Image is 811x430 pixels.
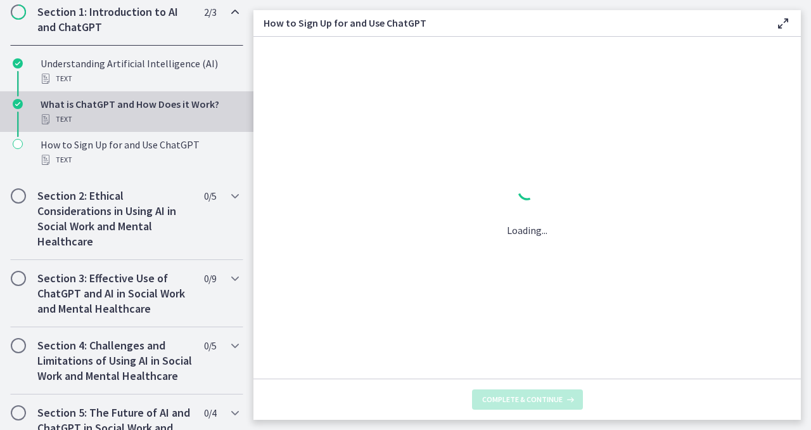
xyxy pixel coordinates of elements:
span: 0 / 5 [204,188,216,204]
span: 0 / 4 [204,405,216,420]
h2: Section 4: Challenges and Limitations of Using AI in Social Work and Mental Healthcare [37,338,192,384]
span: 2 / 3 [204,4,216,20]
h2: Section 3: Effective Use of ChatGPT and AI in Social Work and Mental Healthcare [37,271,192,316]
div: How to Sign Up for and Use ChatGPT [41,137,238,167]
span: 0 / 9 [204,271,216,286]
div: What is ChatGPT and How Does it Work? [41,96,238,127]
span: 0 / 5 [204,338,216,353]
i: Completed [13,58,23,68]
div: Text [41,112,238,127]
h3: How to Sign Up for and Use ChatGPT [264,15,755,30]
div: 1 [507,178,547,207]
div: Text [41,152,238,167]
div: Understanding Artificial Intelligence (AI) [41,56,238,86]
p: Loading... [507,223,547,238]
button: Complete & continue [472,389,583,410]
span: Complete & continue [482,394,563,405]
i: Completed [13,99,23,109]
h2: Section 1: Introduction to AI and ChatGPT [37,4,192,35]
div: Text [41,71,238,86]
h2: Section 2: Ethical Considerations in Using AI in Social Work and Mental Healthcare [37,188,192,249]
